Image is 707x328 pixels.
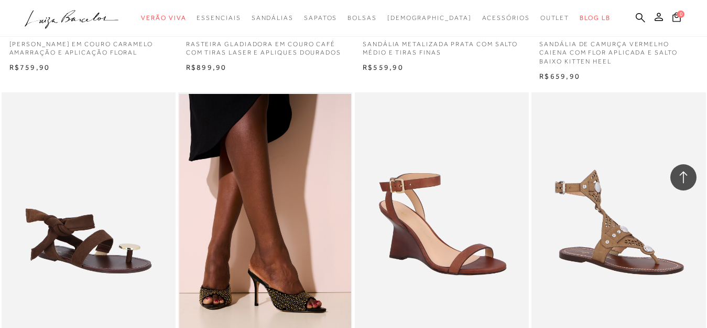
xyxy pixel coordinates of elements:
span: R$559,90 [363,63,404,71]
a: SANDÁLIA METALIZADA PRATA COM SALTO MÉDIO E TIRAS FINAS [355,34,529,58]
span: Sandálias [252,14,293,22]
a: categoryNavScreenReaderText [141,8,186,28]
span: [DEMOGRAPHIC_DATA] [387,14,472,22]
a: BLOG LB [580,8,610,28]
a: noSubCategoriesText [387,8,472,28]
span: R$899,90 [186,63,227,71]
a: SANDÁLIA DE CAMURÇA VERMELHO CAIENA COM FLOR APLICADA E SALTO BAIXO KITTEN HEEL [531,34,705,66]
span: 0 [677,10,684,18]
a: categoryNavScreenReaderText [347,8,377,28]
a: [PERSON_NAME] EM COURO CARAMELO AMARRAÇÃO E APLICAÇÃO FLORAL [2,34,176,58]
span: Essenciais [197,14,241,22]
a: RASTEIRA GLADIADORA EM COURO CAFÉ COM TIRAS LASER E APLIQUES DOURADOS [178,34,352,58]
button: 0 [669,12,684,26]
span: R$659,90 [539,72,580,80]
a: categoryNavScreenReaderText [482,8,530,28]
span: Outlet [540,14,570,22]
span: Acessórios [482,14,530,22]
span: BLOG LB [580,14,610,22]
a: categoryNavScreenReaderText [304,8,337,28]
span: Sapatos [304,14,337,22]
a: categoryNavScreenReaderText [197,8,241,28]
span: R$759,90 [9,63,50,71]
a: categoryNavScreenReaderText [540,8,570,28]
span: Verão Viva [141,14,186,22]
span: Bolsas [347,14,377,22]
a: categoryNavScreenReaderText [252,8,293,28]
